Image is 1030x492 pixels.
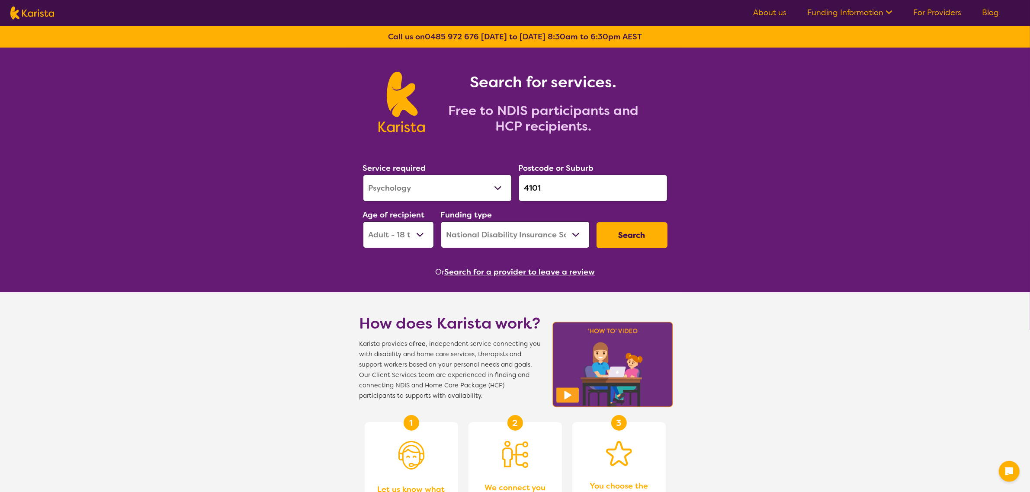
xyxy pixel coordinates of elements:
[982,7,999,18] a: Blog
[597,222,667,248] button: Search
[507,415,523,431] div: 2
[413,340,426,348] b: free
[359,313,541,334] h1: How does Karista work?
[435,265,444,278] span: Or
[519,163,594,173] label: Postcode or Suburb
[363,163,426,173] label: Service required
[388,32,642,42] b: Call us on [DATE] to [DATE] 8:30am to 6:30pm AEST
[550,319,676,410] img: Karista video
[425,32,479,42] a: 0485 972 676
[519,175,667,201] input: Type
[444,265,595,278] button: Search for a provider to leave a review
[753,7,786,18] a: About us
[359,339,541,401] span: Karista provides a , independent service connecting you with disability and home care services, t...
[441,210,492,220] label: Funding type
[606,441,632,466] img: Star icon
[611,415,627,431] div: 3
[379,72,425,132] img: Karista logo
[363,210,425,220] label: Age of recipient
[10,6,54,19] img: Karista logo
[435,103,651,134] h2: Free to NDIS participants and HCP recipients.
[398,441,424,470] img: Person with headset icon
[502,441,528,468] img: Person being matched to services icon
[913,7,961,18] a: For Providers
[807,7,892,18] a: Funding Information
[404,415,419,431] div: 1
[435,72,651,93] h1: Search for services.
